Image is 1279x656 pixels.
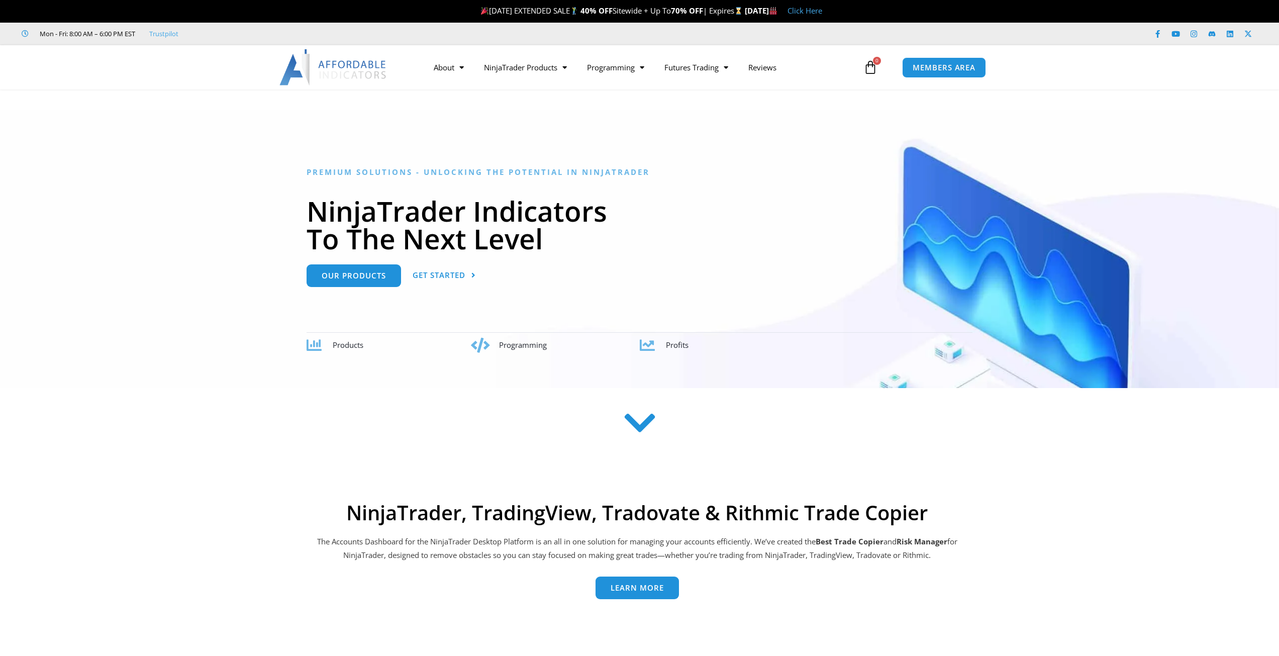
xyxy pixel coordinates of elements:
[577,56,654,79] a: Programming
[474,56,577,79] a: NinjaTrader Products
[735,7,742,15] img: ⌛
[671,6,703,16] strong: 70% OFF
[596,577,679,599] a: Learn more
[666,340,688,350] span: Profits
[499,340,547,350] span: Programming
[322,272,386,279] span: Our Products
[654,56,738,79] a: Futures Trading
[307,167,972,177] h6: Premium Solutions - Unlocking the Potential in NinjaTrader
[580,6,613,16] strong: 40% OFF
[279,49,387,85] img: LogoAI | Affordable Indicators – NinjaTrader
[307,264,401,287] a: Our Products
[570,7,578,15] img: 🏌️‍♂️
[424,56,474,79] a: About
[769,7,777,15] img: 🏭
[424,56,861,79] nav: Menu
[481,7,488,15] img: 🎉
[413,264,476,287] a: Get Started
[902,57,986,78] a: MEMBERS AREA
[307,197,972,252] h1: NinjaTrader Indicators To The Next Level
[738,56,786,79] a: Reviews
[788,6,822,16] a: Click Here
[316,535,959,563] p: The Accounts Dashboard for the NinjaTrader Desktop Platform is an all in one solution for managin...
[413,271,465,279] span: Get Started
[611,584,664,592] span: Learn more
[816,536,883,546] b: Best Trade Copier
[149,28,178,40] a: Trustpilot
[745,6,777,16] strong: [DATE]
[873,57,881,65] span: 0
[37,28,135,40] span: Mon - Fri: 8:00 AM – 6:00 PM EST
[333,340,363,350] span: Products
[316,501,959,525] h2: NinjaTrader, TradingView, Tradovate & Rithmic Trade Copier
[913,64,975,71] span: MEMBERS AREA
[848,53,893,82] a: 0
[897,536,947,546] strong: Risk Manager
[478,6,745,16] span: [DATE] EXTENDED SALE Sitewide + Up To | Expires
